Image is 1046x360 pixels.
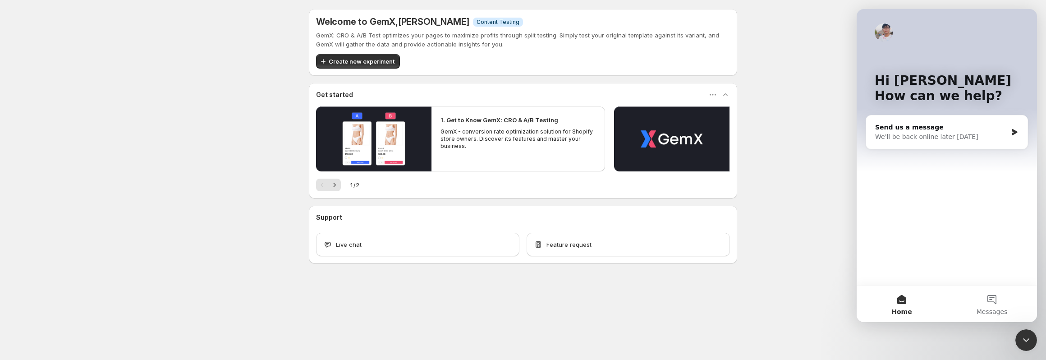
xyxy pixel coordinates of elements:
p: GemX - conversion rate optimization solution for Shopify store owners. Discover its features and ... [440,128,596,150]
iframe: Intercom live chat [857,9,1037,322]
p: GemX: CRO & A/B Test optimizes your pages to maximize profits through split testing. Simply test ... [316,31,730,49]
nav: Pagination [316,179,341,191]
button: Play video [614,106,729,171]
button: Create new experiment [316,54,400,69]
h3: Get started [316,90,353,99]
h2: 1. Get to Know GemX: CRO & A/B Testing [440,115,558,125]
span: Content Testing [477,18,519,26]
span: 1 / 2 [350,180,359,189]
span: Feature request [546,240,592,249]
iframe: Intercom live chat [1015,329,1037,351]
h3: Support [316,213,342,222]
button: Next [328,179,341,191]
h5: Welcome to GemX [316,16,469,27]
span: Live chat [336,240,362,249]
button: Play video [316,106,431,171]
span: Create new experiment [329,57,395,66]
span: , [PERSON_NAME] [395,16,469,27]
